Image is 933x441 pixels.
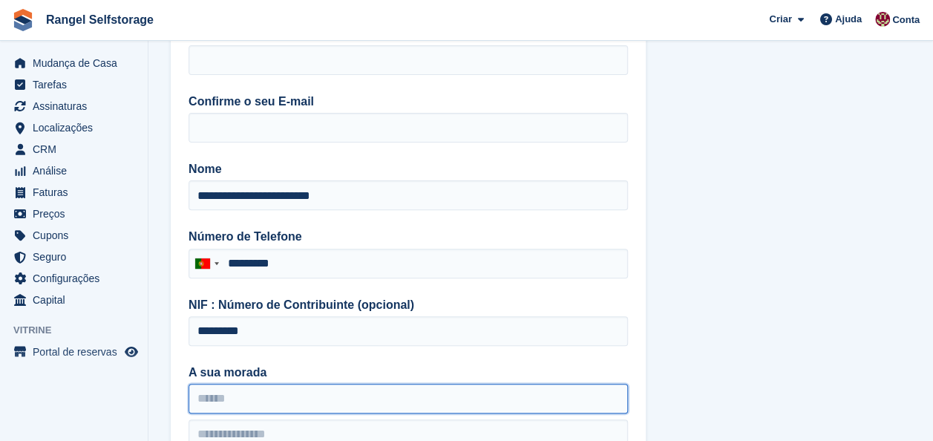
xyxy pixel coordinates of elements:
span: Capital [33,290,122,310]
span: Localizações [33,117,122,138]
span: Portal de reservas [33,342,122,362]
img: stora-icon-8386f47178a22dfd0bd8f6a31ec36ba5ce8667c1dd55bd0f319d3a0aa187defe.svg [12,9,34,31]
a: menu [7,342,140,362]
a: menu [7,117,140,138]
label: Confirme o seu E-mail [189,93,628,111]
a: Loja de pré-visualização [122,343,140,361]
span: Mudança de Casa [33,53,122,73]
label: Número de Telefone [189,228,628,246]
div: Portugal: +351 [189,249,223,278]
a: menu [7,246,140,267]
label: Nome [189,160,628,178]
a: menu [7,203,140,224]
span: Assinaturas [33,96,122,117]
a: menu [7,268,140,289]
label: A sua morada [189,364,628,382]
a: menu [7,225,140,246]
span: Preços [33,203,122,224]
a: menu [7,53,140,73]
a: Rangel Selfstorage [40,7,160,32]
span: Cupons [33,225,122,246]
span: Criar [769,12,791,27]
label: NIF : Número de Contribuinte (opcional) [189,296,628,314]
img: Diana Moreira [875,12,890,27]
span: Tarefas [33,74,122,95]
span: Vitrine [13,323,148,338]
span: Análise [33,160,122,181]
a: menu [7,74,140,95]
span: CRM [33,139,122,160]
span: Seguro [33,246,122,267]
a: menu [7,96,140,117]
span: Faturas [33,182,122,203]
a: menu [7,139,140,160]
a: menu [7,182,140,203]
a: menu [7,160,140,181]
span: Conta [892,13,920,27]
span: Ajuda [835,12,862,27]
span: Configurações [33,268,122,289]
a: menu [7,290,140,310]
